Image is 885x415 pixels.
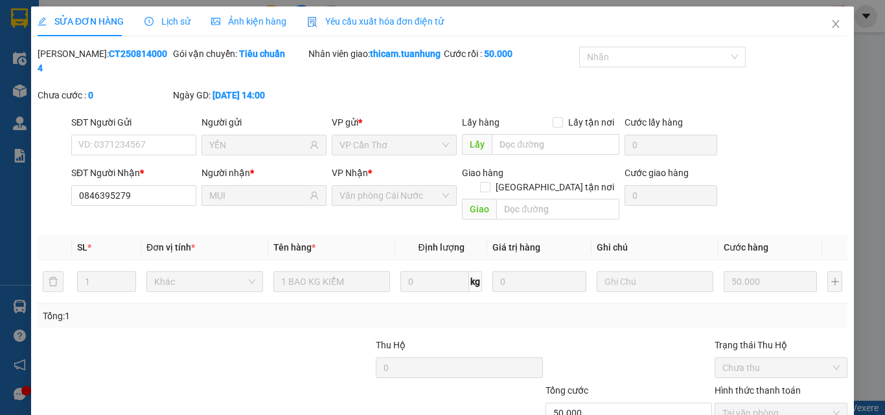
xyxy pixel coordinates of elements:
[88,90,93,100] b: 0
[273,242,316,252] span: Tên hàng
[724,242,768,252] span: Cước hàng
[144,16,190,27] span: Lịch sử
[715,338,847,352] div: Trạng thái Thu Hộ
[38,16,124,27] span: SỬA ĐƠN HÀNG
[144,17,154,26] span: clock-circle
[597,271,713,292] input: Ghi Chú
[418,242,464,252] span: Định lượng
[546,385,588,396] span: Tổng cước
[492,271,586,292] input: 0
[310,191,319,200] span: user
[154,272,255,291] span: Khác
[462,199,496,219] span: Giao
[38,88,170,102] div: Chưa cước :
[273,271,390,292] input: VD: Bàn, Ghế
[332,115,457,129] div: VP gửi
[239,49,285,59] b: Tiêu chuẩn
[38,47,170,75] div: [PERSON_NAME]:
[370,49,441,59] b: thicam.tuanhung
[307,16,444,27] span: Yêu cầu xuất hóa đơn điện tử
[146,242,195,252] span: Đơn vị tính
[496,199,619,219] input: Dọc đường
[38,17,47,26] span: edit
[625,168,689,178] label: Cước giao hàng
[213,90,265,100] b: [DATE] 14:00
[462,168,503,178] span: Giao hàng
[173,88,306,102] div: Ngày GD:
[592,235,718,260] th: Ghi chú
[625,185,717,206] input: Cước giao hàng
[818,6,854,43] button: Close
[43,309,343,323] div: Tổng: 1
[492,134,619,155] input: Dọc đường
[339,135,449,155] span: VP Cần Thơ
[209,188,307,203] input: Tên người nhận
[831,19,841,29] span: close
[484,49,512,59] b: 50.000
[462,117,500,128] span: Lấy hàng
[722,358,840,377] span: Chưa thu
[462,134,492,155] span: Lấy
[625,117,683,128] label: Cước lấy hàng
[490,180,619,194] span: [GEOGRAPHIC_DATA] tận nơi
[339,186,449,205] span: Văn phòng Cái Nước
[201,166,327,180] div: Người nhận
[625,135,717,155] input: Cước lấy hàng
[827,271,842,292] button: plus
[71,166,196,180] div: SĐT Người Nhận
[444,47,577,61] div: Cước rồi :
[201,115,327,129] div: Người gửi
[332,168,368,178] span: VP Nhận
[211,16,286,27] span: Ảnh kiện hàng
[376,340,406,350] span: Thu Hộ
[77,242,87,252] span: SL
[469,271,482,292] span: kg
[173,47,306,61] div: Gói vận chuyển:
[724,271,817,292] input: 0
[209,138,307,152] input: Tên người gửi
[492,242,540,252] span: Giá trị hàng
[715,385,801,396] label: Hình thức thanh toán
[71,115,196,129] div: SĐT Người Gửi
[310,140,319,150] span: user
[307,17,317,27] img: icon
[43,271,63,292] button: delete
[563,115,619,129] span: Lấy tận nơi
[211,17,220,26] span: picture
[308,47,441,61] div: Nhân viên giao:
